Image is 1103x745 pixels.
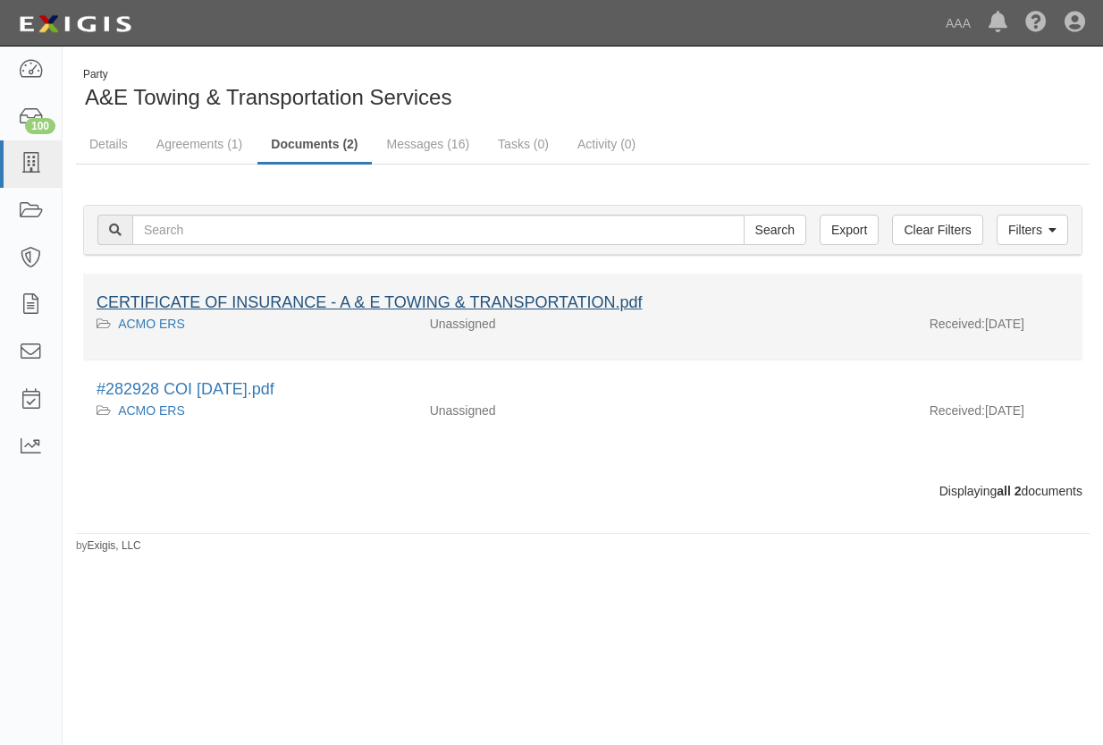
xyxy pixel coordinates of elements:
[13,8,137,40] img: logo-5460c22ac91f19d4615b14bd174203de0afe785f0fc80cf4dbbc73dc1793850b.png
[97,402,403,419] div: ACMO ERS
[70,482,1096,500] div: Displaying documents
[820,215,879,245] a: Export
[257,126,371,165] a: Documents (2)
[564,126,649,162] a: Activity (0)
[744,215,806,245] input: Search
[937,5,980,41] a: AAA
[666,402,916,402] div: Effective - Expiration
[143,126,256,162] a: Agreements (1)
[484,126,562,162] a: Tasks (0)
[997,215,1068,245] a: Filters
[374,126,484,162] a: Messages (16)
[916,315,1082,342] div: [DATE]
[97,292,1069,315] div: CERTIFICATE OF INSURANCE - A & E TOWING & TRANSPORTATION.pdf
[76,126,141,162] a: Details
[417,402,667,419] div: Unassigned
[97,293,642,311] a: CERTIFICATE OF INSURANCE - A & E TOWING & TRANSPORTATION.pdf
[132,215,745,245] input: Search
[666,315,916,316] div: Effective - Expiration
[118,317,185,331] a: ACMO ERS
[997,484,1021,498] b: all 2
[1025,13,1047,34] i: Help Center - Complianz
[118,403,185,418] a: ACMO ERS
[417,315,667,333] div: Unassigned
[25,118,55,134] div: 100
[97,378,1069,402] div: #282928 COI 09.28.26.pdf
[76,538,141,554] small: by
[930,315,985,333] p: Received:
[930,402,985,419] p: Received:
[88,539,141,552] a: Exigis, LLC
[97,380,274,398] a: #282928 COI [DATE].pdf
[97,315,403,333] div: ACMO ERS
[85,85,451,109] span: A&E Towing & Transportation Services
[76,67,569,113] div: A&E Towing & Transportation Services
[916,402,1082,428] div: [DATE]
[83,67,451,82] div: Party
[892,215,982,245] a: Clear Filters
